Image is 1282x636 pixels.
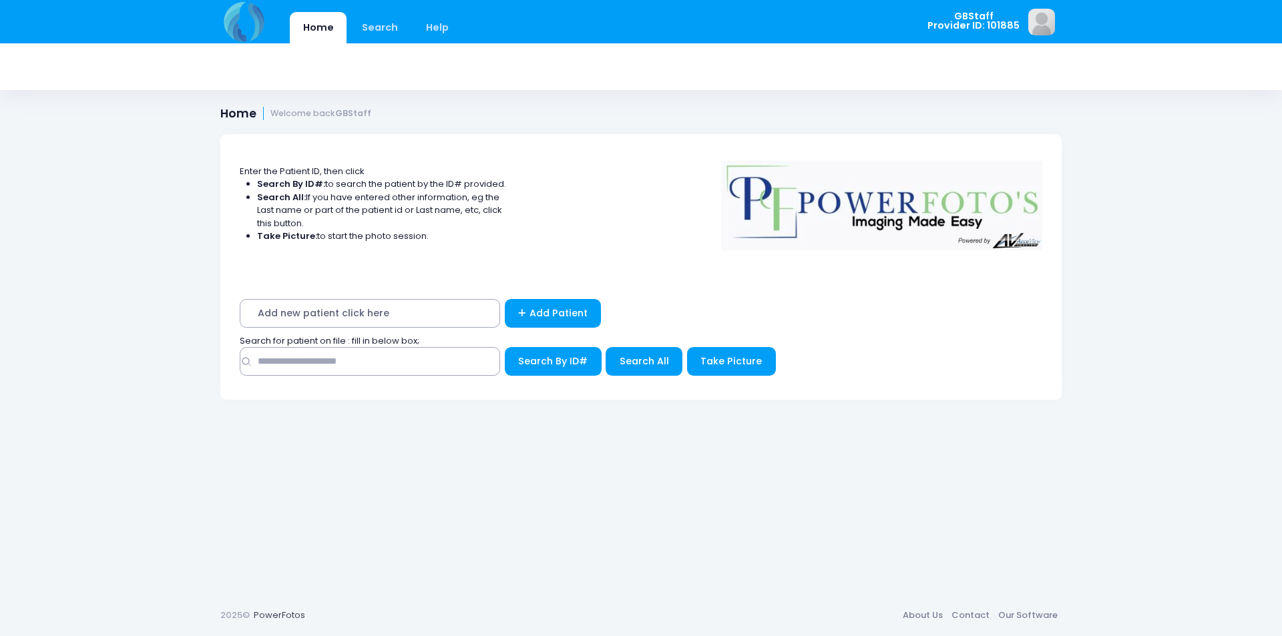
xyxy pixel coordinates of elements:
[413,12,462,43] a: Help
[240,165,365,178] span: Enter the Patient ID, then click
[257,191,507,230] li: If you have entered other information, eg the Last name or part of the patient id or Last name, e...
[947,603,994,627] a: Contact
[620,354,669,368] span: Search All
[254,609,305,621] a: PowerFotos
[349,12,411,43] a: Search
[290,12,347,43] a: Home
[927,11,1020,31] span: GBStaff Provider ID: 101885
[257,178,507,191] li: to search the patient by the ID# provided.
[518,354,588,368] span: Search By ID#
[335,107,371,119] strong: GBStaff
[270,109,371,119] small: Welcome back
[220,107,371,121] h1: Home
[220,609,250,621] span: 2025©
[715,151,1049,250] img: Logo
[257,178,325,190] strong: Search By ID#:
[240,334,419,347] span: Search for patient on file : fill in below box;
[1028,9,1055,35] img: image
[898,603,947,627] a: About Us
[687,347,776,376] button: Take Picture
[240,299,500,328] span: Add new patient click here
[257,230,507,243] li: to start the photo session.
[505,347,602,376] button: Search By ID#
[700,354,762,368] span: Take Picture
[257,230,317,242] strong: Take Picture:
[994,603,1062,627] a: Our Software
[606,347,682,376] button: Search All
[505,299,602,328] a: Add Patient
[257,191,306,204] strong: Search All:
